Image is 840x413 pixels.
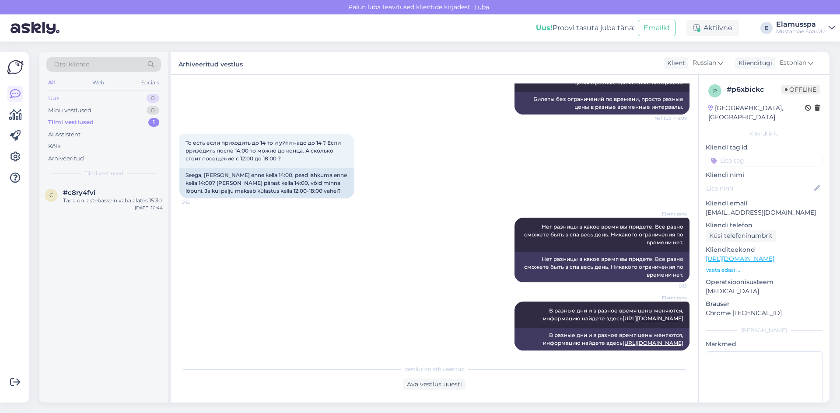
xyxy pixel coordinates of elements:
p: Märkmed [706,340,822,349]
div: Aktiivne [686,20,739,36]
div: Kliendi info [706,130,822,138]
div: Нет разницы в какое время вы придете. Все равно сможете быть в спа весь день. Никакого ограничени... [514,252,689,282]
div: Arhiveeritud [48,154,84,163]
div: В разные дни и в разное время цены меняются, информацию найдете здесь [514,328,689,351]
div: 0 [147,106,159,115]
div: [GEOGRAPHIC_DATA], [GEOGRAPHIC_DATA] [708,104,805,122]
p: Kliendi nimi [706,170,822,180]
span: 9:12 [182,199,215,205]
p: Klienditeekond [706,245,822,254]
div: Klient [664,59,685,68]
div: E [760,22,773,34]
div: Web [91,77,106,88]
div: Mustamäe Spa OÜ [776,28,825,35]
div: Seega, [PERSON_NAME] enne kella 14:00, pead lahkuma enne kella 14:00? [PERSON_NAME] pärast kella ... [179,168,354,198]
div: [DATE] 10:44 [135,205,163,211]
span: В разные дни и в разное время цены меняются, информацию найдете здесь [543,307,685,322]
span: c [49,192,53,198]
span: Elamusspa [654,295,687,301]
span: 9:14 [654,351,687,357]
a: ElamusspaMustamäe Spa OÜ [776,21,835,35]
div: 0 [147,94,159,103]
p: Operatsioonisüsteem [706,278,822,287]
div: Klienditugi [735,59,772,68]
p: Brauser [706,299,822,309]
span: 9:13 [654,283,687,289]
b: Uus! [536,24,553,32]
div: Minu vestlused [48,106,91,115]
div: Proovi tasuta juba täna: [536,23,634,33]
img: Askly Logo [7,59,24,76]
p: Vaata edasi ... [706,266,822,274]
span: Нет разницы в какое время вы придете. Все равно сможете быть в спа весь день. Никакого ограничени... [524,223,685,246]
p: Kliendi telefon [706,221,822,230]
span: То есть если приходить до 14 то и уйти надо до 14 ? Если рризодить после 14:00 то можно до конца.... [185,139,342,162]
span: Offline [781,85,820,94]
div: All [46,77,56,88]
span: Vestlus on arhiveeritud [405,365,465,373]
span: Elamusspa [654,211,687,217]
span: Luba [472,3,492,11]
span: #c8ry4fvi [63,189,95,197]
input: Lisa nimi [706,184,812,193]
div: Socials [140,77,161,88]
span: p [713,87,717,94]
div: Täna on lastebassein vaba alates 15:30 [63,197,163,205]
div: AI Assistent [48,130,80,139]
div: Билеты без ограничений по времени, просто разные цены в разные временные интервалы. [514,92,689,115]
a: [URL][DOMAIN_NAME] [623,315,683,322]
a: [URL][DOMAIN_NAME] [706,255,774,263]
span: Russian [693,58,716,68]
div: Uus [48,94,59,103]
p: Kliendi tag'id [706,143,822,152]
button: Emailid [638,20,675,36]
div: 1 [148,118,159,127]
span: Otsi kliente [54,60,89,69]
div: # p6xbickc [727,84,781,95]
label: Arhiveeritud vestlus [178,57,243,69]
div: Ava vestlus uuesti [403,378,465,390]
input: Lisa tag [706,154,822,167]
div: [PERSON_NAME] [706,326,822,334]
div: Küsi telefoninumbrit [706,230,776,242]
div: Kõik [48,142,61,151]
a: [URL][DOMAIN_NAME] [623,340,683,346]
p: [MEDICAL_DATA] [706,287,822,296]
span: Estonian [780,58,806,68]
p: Chrome [TECHNICAL_ID] [706,309,822,318]
div: Tiimi vestlused [48,118,94,127]
div: Elamusspa [776,21,825,28]
p: [EMAIL_ADDRESS][DOMAIN_NAME] [706,208,822,217]
p: Kliendi email [706,199,822,208]
span: Nähtud ✓ 9:09 [654,115,687,121]
span: Tiimi vestlused [84,170,123,177]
